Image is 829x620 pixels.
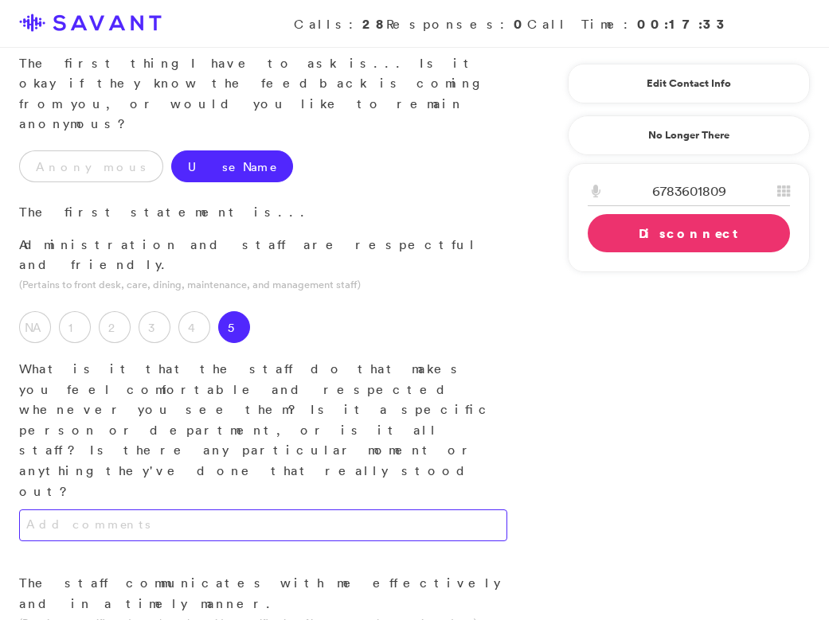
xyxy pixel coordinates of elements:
a: No Longer There [568,115,810,155]
p: What is it that the staff do that makes you feel comfortable and respected whenever you see them?... [19,359,507,501]
label: 2 [99,311,131,343]
label: 4 [178,311,210,343]
label: 1 [59,311,91,343]
strong: 00:17:33 [637,15,730,33]
p: (Pertains to front desk, care, dining, maintenance, and management staff) [19,277,507,292]
a: Disconnect [588,214,790,252]
label: Use Name [171,150,293,182]
p: The first statement is... [19,202,507,223]
label: 3 [139,311,170,343]
p: The first thing I have to ask is... Is it okay if they know the feedback is coming from you, or w... [19,53,507,135]
p: Administration and staff are respectful and friendly. [19,235,507,275]
p: The staff communicates with me effectively and in a timely manner. [19,573,507,614]
label: 5 [218,311,250,343]
strong: 0 [514,15,527,33]
a: Edit Contact Info [588,71,790,96]
label: NA [19,311,51,343]
strong: 28 [362,15,386,33]
label: Anonymous [19,150,163,182]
